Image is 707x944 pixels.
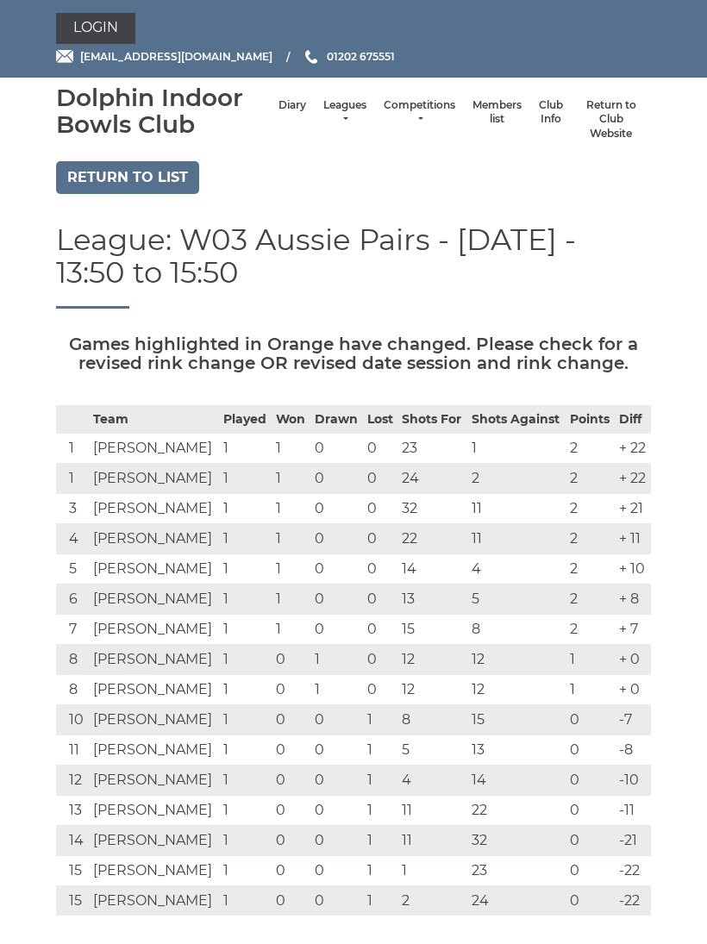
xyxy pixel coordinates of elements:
[566,434,615,464] td: 2
[56,50,73,63] img: Email
[89,524,219,554] td: [PERSON_NAME]
[310,856,363,886] td: 0
[566,766,615,796] td: 0
[397,766,467,796] td: 4
[363,886,398,916] td: 1
[397,554,467,585] td: 14
[467,494,566,524] td: 11
[363,766,398,796] td: 1
[272,705,310,735] td: 0
[56,334,651,372] h5: Games highlighted in Orange have changed. Please check for a revised rink change OR revised date ...
[272,886,310,916] td: 0
[56,705,89,735] td: 10
[467,406,566,434] th: Shots Against
[615,675,651,705] td: + 0
[56,13,135,44] a: Login
[56,735,89,766] td: 11
[467,766,566,796] td: 14
[219,524,272,554] td: 1
[56,494,89,524] td: 3
[467,856,566,886] td: 23
[219,735,272,766] td: 1
[363,645,398,675] td: 0
[397,705,467,735] td: 8
[566,494,615,524] td: 2
[56,554,89,585] td: 5
[363,796,398,826] td: 1
[219,494,272,524] td: 1
[310,524,363,554] td: 0
[363,675,398,705] td: 0
[467,554,566,585] td: 4
[89,886,219,916] td: [PERSON_NAME]
[363,705,398,735] td: 1
[615,856,651,886] td: -22
[219,766,272,796] td: 1
[219,464,272,494] td: 1
[310,886,363,916] td: 0
[219,434,272,464] td: 1
[56,645,89,675] td: 8
[219,585,272,615] td: 1
[219,705,272,735] td: 1
[272,735,310,766] td: 0
[310,434,363,464] td: 0
[80,50,272,63] span: [EMAIL_ADDRESS][DOMAIN_NAME]
[310,406,363,434] th: Drawn
[363,554,398,585] td: 0
[566,705,615,735] td: 0
[56,48,272,65] a: Email [EMAIL_ADDRESS][DOMAIN_NAME]
[272,406,310,434] th: Won
[566,886,615,916] td: 0
[89,585,219,615] td: [PERSON_NAME]
[397,735,467,766] td: 5
[467,615,566,645] td: 8
[615,406,651,434] th: Diff
[615,615,651,645] td: + 7
[56,585,89,615] td: 6
[56,856,89,886] td: 15
[310,464,363,494] td: 0
[272,766,310,796] td: 0
[56,524,89,554] td: 4
[363,464,398,494] td: 0
[272,494,310,524] td: 1
[397,434,467,464] td: 23
[56,161,199,194] a: Return to list
[566,554,615,585] td: 2
[89,434,219,464] td: [PERSON_NAME]
[56,84,270,138] div: Dolphin Indoor Bowls Club
[272,615,310,645] td: 1
[384,98,455,127] a: Competitions
[363,856,398,886] td: 1
[56,615,89,645] td: 7
[397,585,467,615] td: 13
[566,406,615,434] th: Points
[310,705,363,735] td: 0
[278,98,306,113] a: Diary
[615,585,651,615] td: + 8
[89,766,219,796] td: [PERSON_NAME]
[467,886,566,916] td: 24
[56,796,89,826] td: 13
[310,585,363,615] td: 0
[363,615,398,645] td: 0
[363,434,398,464] td: 0
[467,645,566,675] td: 12
[89,705,219,735] td: [PERSON_NAME]
[219,615,272,645] td: 1
[56,675,89,705] td: 8
[467,735,566,766] td: 13
[89,645,219,675] td: [PERSON_NAME]
[272,554,310,585] td: 1
[397,856,467,886] td: 1
[89,494,219,524] td: [PERSON_NAME]
[89,796,219,826] td: [PERSON_NAME]
[615,554,651,585] td: + 10
[310,796,363,826] td: 0
[219,554,272,585] td: 1
[56,766,89,796] td: 12
[566,826,615,856] td: 0
[272,464,310,494] td: 1
[397,406,467,434] th: Shots For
